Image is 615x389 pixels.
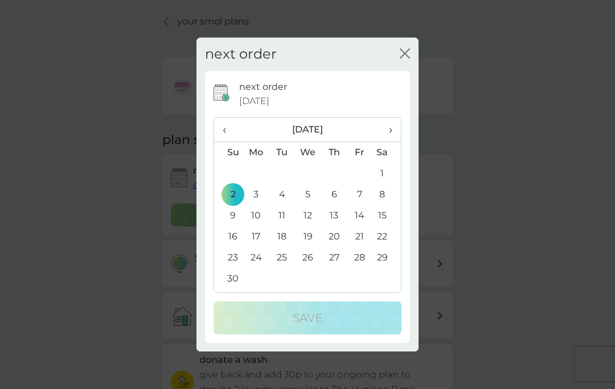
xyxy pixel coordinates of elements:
[205,46,277,63] h2: next order
[372,184,401,205] td: 8
[243,247,269,268] td: 24
[295,184,321,205] td: 5
[243,142,269,163] th: Mo
[295,226,321,247] td: 19
[372,142,401,163] th: Sa
[372,226,401,247] td: 22
[243,118,372,142] th: [DATE]
[321,226,347,247] td: 20
[295,142,321,163] th: We
[239,94,269,109] span: [DATE]
[269,247,295,268] td: 25
[214,142,243,163] th: Su
[214,205,243,226] td: 9
[243,184,269,205] td: 3
[372,205,401,226] td: 15
[321,247,347,268] td: 27
[293,309,322,327] p: Save
[214,226,243,247] td: 16
[321,205,347,226] td: 13
[372,247,401,268] td: 29
[269,142,295,163] th: Tu
[269,184,295,205] td: 4
[214,184,243,205] td: 2
[295,205,321,226] td: 12
[214,301,401,334] button: Save
[321,184,347,205] td: 6
[347,247,372,268] td: 28
[269,205,295,226] td: 11
[223,118,235,142] span: ‹
[295,247,321,268] td: 26
[400,48,410,60] button: close
[214,268,243,289] td: 30
[347,142,372,163] th: Fr
[347,226,372,247] td: 21
[214,247,243,268] td: 23
[347,205,372,226] td: 14
[243,226,269,247] td: 17
[269,226,295,247] td: 18
[243,205,269,226] td: 10
[381,118,392,142] span: ›
[347,184,372,205] td: 7
[321,142,347,163] th: Th
[372,163,401,184] td: 1
[239,80,287,94] p: next order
